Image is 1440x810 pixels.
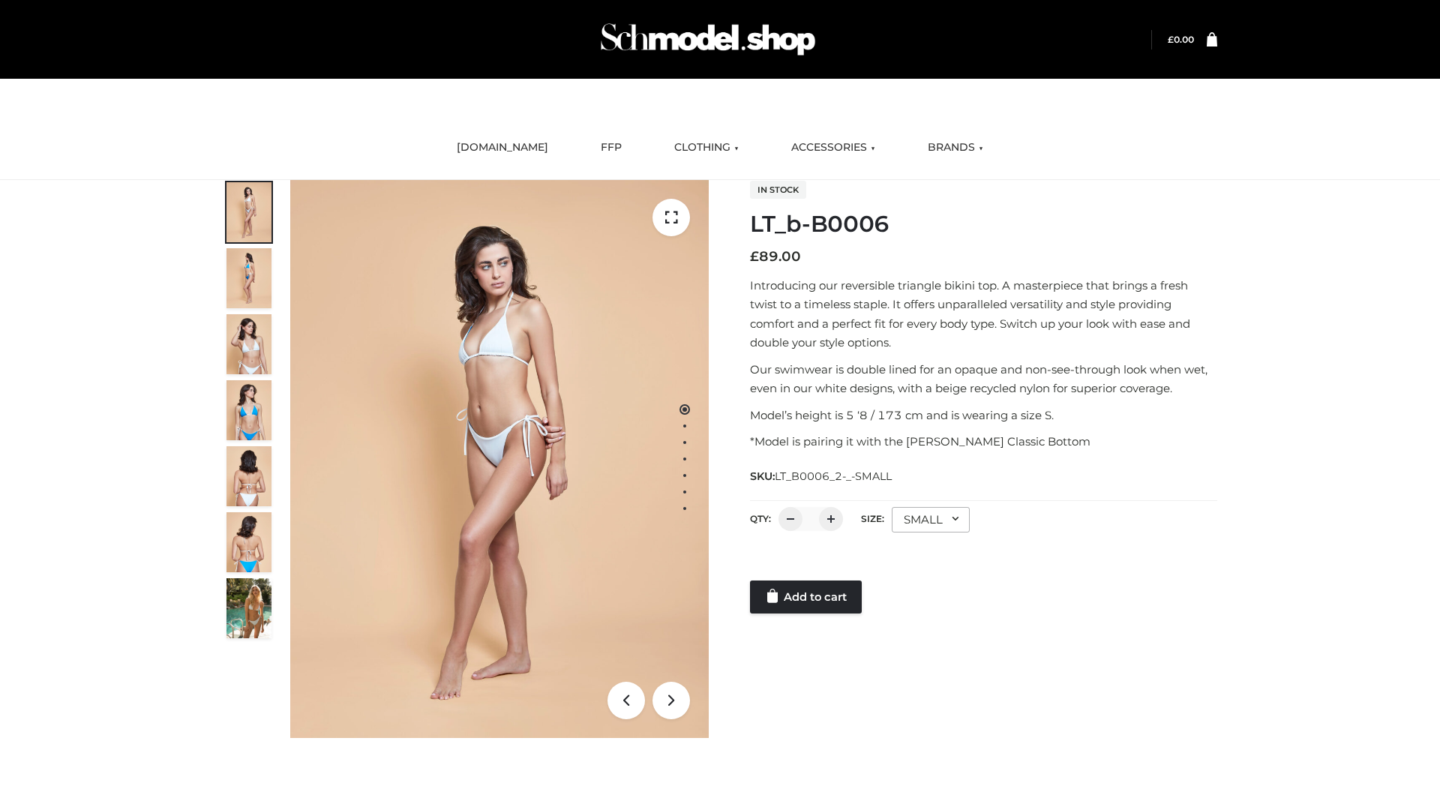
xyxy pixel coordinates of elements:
[226,182,271,242] img: ArielClassicBikiniTop_CloudNine_AzureSky_OW114ECO_1-scaled.jpg
[750,211,1217,238] h1: LT_b-B0006
[226,578,271,638] img: Arieltop_CloudNine_AzureSky2.jpg
[750,580,862,613] a: Add to cart
[226,380,271,440] img: ArielClassicBikiniTop_CloudNine_AzureSky_OW114ECO_4-scaled.jpg
[750,360,1217,398] p: Our swimwear is double lined for an opaque and non-see-through look when wet, even in our white d...
[290,180,709,738] img: ArielClassicBikiniTop_CloudNine_AzureSky_OW114ECO_1
[750,432,1217,451] p: *Model is pairing it with the [PERSON_NAME] Classic Bottom
[226,512,271,572] img: ArielClassicBikiniTop_CloudNine_AzureSky_OW114ECO_8-scaled.jpg
[750,248,801,265] bdi: 89.00
[750,467,893,485] span: SKU:
[589,131,633,164] a: FFP
[226,314,271,374] img: ArielClassicBikiniTop_CloudNine_AzureSky_OW114ECO_3-scaled.jpg
[750,181,806,199] span: In stock
[1168,34,1174,45] span: £
[750,276,1217,352] p: Introducing our reversible triangle bikini top. A masterpiece that brings a fresh twist to a time...
[750,248,759,265] span: £
[595,10,820,69] img: Schmodel Admin 964
[750,406,1217,425] p: Model’s height is 5 ‘8 / 173 cm and is wearing a size S.
[861,513,884,524] label: Size:
[1168,34,1194,45] bdi: 0.00
[892,507,970,532] div: SMALL
[775,469,892,483] span: LT_B0006_2-_-SMALL
[750,513,771,524] label: QTY:
[916,131,994,164] a: BRANDS
[663,131,750,164] a: CLOTHING
[780,131,886,164] a: ACCESSORIES
[226,248,271,308] img: ArielClassicBikiniTop_CloudNine_AzureSky_OW114ECO_2-scaled.jpg
[1168,34,1194,45] a: £0.00
[226,446,271,506] img: ArielClassicBikiniTop_CloudNine_AzureSky_OW114ECO_7-scaled.jpg
[445,131,559,164] a: [DOMAIN_NAME]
